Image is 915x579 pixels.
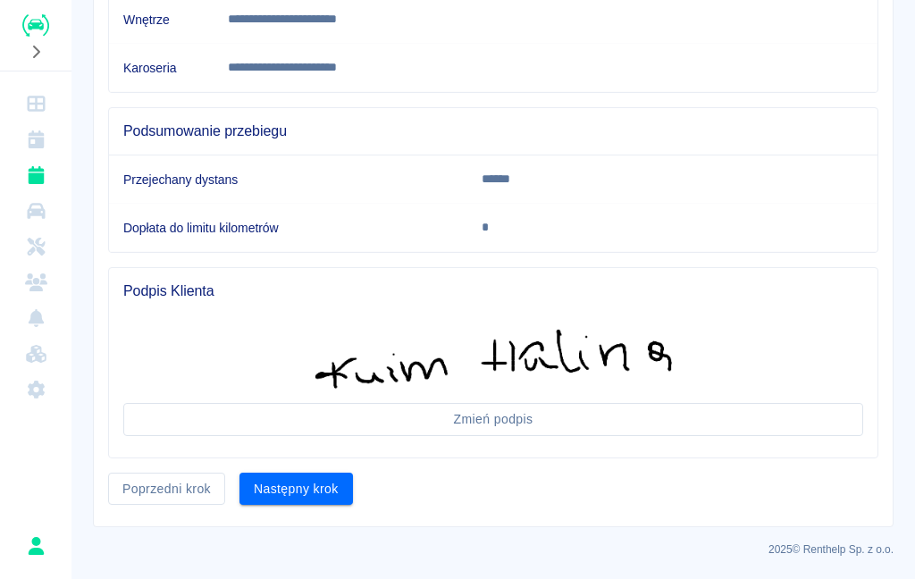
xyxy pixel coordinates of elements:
a: Klienci [7,264,64,300]
button: Zmień podpis [123,403,863,436]
img: Podpis [315,329,672,389]
a: Rezerwacje [7,157,64,193]
a: Powiadomienia [7,300,64,336]
span: Podsumowanie przebiegu [123,122,863,140]
a: Ustawienia [7,372,64,407]
a: Flota [7,193,64,229]
button: Rozwiń nawigację [22,40,49,63]
h6: Karoseria [123,59,199,77]
img: Renthelp [22,14,49,37]
button: Następny krok [239,473,353,506]
p: 2025 © Renthelp Sp. z o.o. [93,541,894,558]
a: Kalendarz [7,122,64,157]
h6: Przejechany dystans [123,171,453,189]
a: Serwisy [7,229,64,264]
h6: Wnętrze [123,11,199,29]
button: Karol Klag [17,527,55,565]
a: Dashboard [7,86,64,122]
button: Poprzedni krok [108,473,225,506]
a: Widget WWW [7,336,64,372]
span: Podpis Klienta [123,282,863,300]
h6: Dopłata do limitu kilometrów [123,219,453,237]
